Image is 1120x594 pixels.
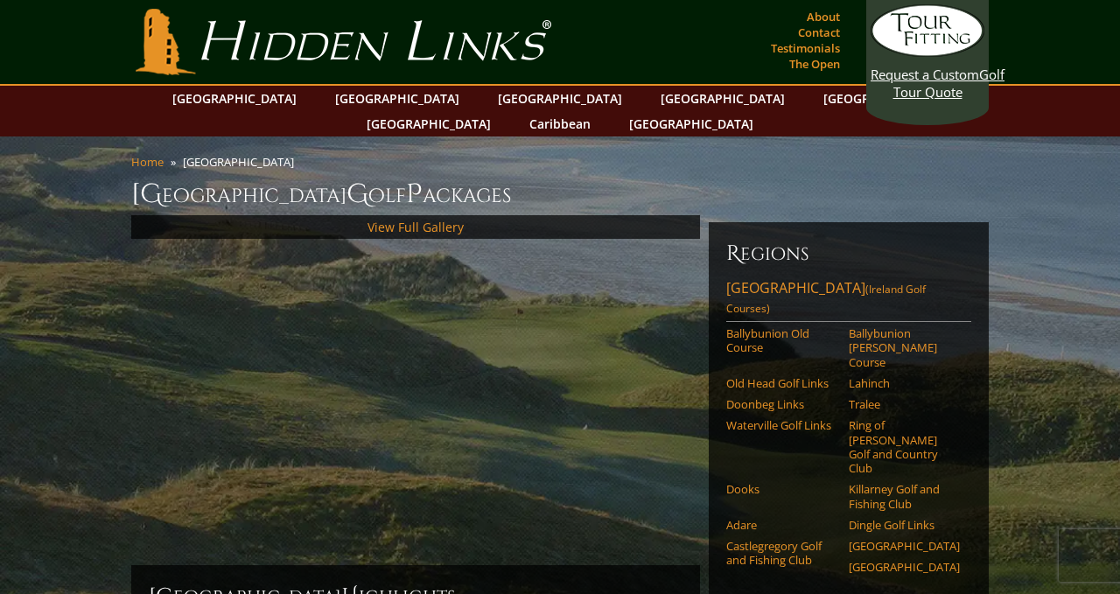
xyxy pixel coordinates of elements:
[849,376,960,390] a: Lahinch
[406,177,423,212] span: P
[164,86,305,111] a: [GEOGRAPHIC_DATA]
[871,66,979,83] span: Request a Custom
[367,219,464,235] a: View Full Gallery
[358,111,500,136] a: [GEOGRAPHIC_DATA]
[849,482,960,511] a: Killarney Golf and Fishing Club
[183,154,301,170] li: [GEOGRAPHIC_DATA]
[849,397,960,411] a: Tralee
[849,518,960,532] a: Dingle Golf Links
[794,20,844,45] a: Contact
[326,86,468,111] a: [GEOGRAPHIC_DATA]
[871,4,984,101] a: Request a CustomGolf Tour Quote
[131,154,164,170] a: Home
[726,240,971,268] h6: Regions
[346,177,368,212] span: G
[849,560,960,574] a: [GEOGRAPHIC_DATA]
[652,86,794,111] a: [GEOGRAPHIC_DATA]
[620,111,762,136] a: [GEOGRAPHIC_DATA]
[489,86,631,111] a: [GEOGRAPHIC_DATA]
[726,518,837,532] a: Adare
[815,86,956,111] a: [GEOGRAPHIC_DATA]
[726,539,837,568] a: Castlegregory Golf and Fishing Club
[726,278,971,322] a: [GEOGRAPHIC_DATA](Ireland Golf Courses)
[802,4,844,29] a: About
[726,397,837,411] a: Doonbeg Links
[849,539,960,553] a: [GEOGRAPHIC_DATA]
[726,418,837,432] a: Waterville Golf Links
[726,326,837,355] a: Ballybunion Old Course
[849,326,960,369] a: Ballybunion [PERSON_NAME] Course
[521,111,599,136] a: Caribbean
[726,482,837,496] a: Dooks
[785,52,844,76] a: The Open
[849,418,960,475] a: Ring of [PERSON_NAME] Golf and Country Club
[726,376,837,390] a: Old Head Golf Links
[131,177,989,212] h1: [GEOGRAPHIC_DATA] olf ackages
[766,36,844,60] a: Testimonials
